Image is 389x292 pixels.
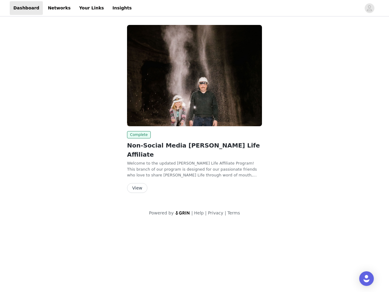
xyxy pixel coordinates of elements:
a: View [127,186,147,190]
a: Networks [44,1,74,15]
a: Terms [227,210,240,215]
span: | [205,210,207,215]
div: avatar [367,3,372,13]
button: View [127,183,147,193]
span: | [225,210,226,215]
span: Powered by [149,210,174,215]
div: Open Intercom Messenger [359,271,374,286]
a: Your Links [75,1,108,15]
a: Help [194,210,204,215]
span: | [191,210,193,215]
img: Real Salt [127,25,262,126]
a: Dashboard [10,1,43,15]
span: Complete [127,131,151,138]
a: Privacy [208,210,223,215]
img: logo [175,211,190,215]
p: Welcome to the updated [PERSON_NAME] Life Affiliate Program! This branch of our program is design... [127,160,262,178]
a: Insights [109,1,135,15]
h2: Non-Social Media [PERSON_NAME] Life Affiliate [127,141,262,159]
